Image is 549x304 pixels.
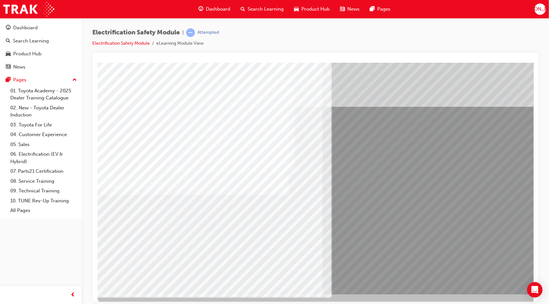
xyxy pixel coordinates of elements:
span: guage-icon [6,25,11,31]
span: car-icon [294,5,299,13]
span: up-icon [72,76,77,84]
span: pages-icon [370,5,375,13]
div: News [13,63,25,71]
span: | [182,29,184,36]
a: 04. Customer Experience [8,130,79,140]
a: Search Learning [3,35,79,47]
span: guage-icon [198,5,203,13]
a: pages-iconPages [365,3,396,16]
a: Dashboard [3,22,79,34]
span: Pages [377,5,390,13]
span: Search Learning [248,5,284,13]
span: learningRecordVerb_ATTEMPT-icon [186,28,195,37]
a: 09. Technical Training [8,186,79,196]
a: search-iconSearch Learning [235,3,289,16]
a: 02. New - Toyota Dealer Induction [8,103,79,120]
a: 01. Toyota Academy - 2025 Dealer Training Catalogue [8,86,79,103]
li: eLearning Module View [156,40,204,47]
div: Open Intercom Messenger [527,282,543,298]
span: News [347,5,360,13]
a: news-iconNews [335,3,365,16]
div: Search Learning [13,37,49,45]
a: Electrification Safety Module [92,41,150,46]
span: search-icon [6,38,10,44]
img: Trak [3,2,54,16]
span: prev-icon [71,291,76,299]
a: car-iconProduct Hub [289,3,335,16]
span: news-icon [340,5,345,13]
a: 05. Sales [8,140,79,150]
button: [PERSON_NAME] [535,4,546,15]
span: Product Hub [301,5,330,13]
span: pages-icon [6,77,11,83]
a: 06. Electrification (EV & Hybrid) [8,149,79,166]
button: Pages [3,74,79,86]
a: 07. Parts21 Certification [8,166,79,176]
span: search-icon [241,5,245,13]
a: 10. TUNE Rev-Up Training [8,196,79,206]
a: guage-iconDashboard [193,3,235,16]
span: Electrification Safety Module [92,29,180,36]
span: Dashboard [206,5,230,13]
a: 08. Service Training [8,176,79,186]
div: Product Hub [13,50,41,58]
a: 03. Toyota For Life [8,120,79,130]
a: News [3,61,79,73]
span: car-icon [6,51,11,57]
a: Product Hub [3,48,79,60]
div: Attempted [197,30,219,36]
a: All Pages [8,206,79,216]
span: news-icon [6,64,11,70]
div: Dashboard [13,24,38,32]
button: DashboardSearch LearningProduct HubNews [3,21,79,74]
div: Pages [13,76,26,84]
